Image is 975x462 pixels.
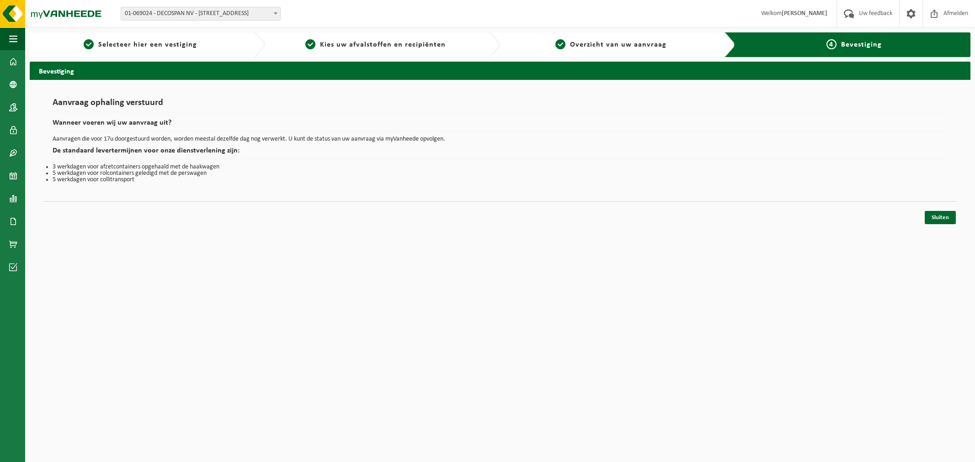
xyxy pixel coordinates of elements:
[841,41,882,48] span: Bevestiging
[53,164,948,170] li: 3 werkdagen voor afzetcontainers opgehaald met de haakwagen
[53,119,948,131] h2: Wanneer voeren wij uw aanvraag uit?
[53,136,948,142] p: Aanvragen die voor 17u doorgestuurd worden, worden meestal dezelfde dag nog verwerkt. U kunt de s...
[34,39,247,50] a: 1Selecteer hier een vestiging
[925,211,956,224] a: Sluiten
[53,170,948,177] li: 5 werkdagen voor rolcontainers geledigd met de perswagen
[782,10,827,17] strong: [PERSON_NAME]
[505,39,717,50] a: 3Overzicht van uw aanvraag
[555,39,565,49] span: 3
[570,41,666,48] span: Overzicht van uw aanvraag
[53,98,948,112] h1: Aanvraag ophaling verstuurd
[305,39,315,49] span: 2
[121,7,280,20] span: 01-069024 - DECOSPAN NV - 8930 MENEN, LAGEWEG 33
[121,7,281,21] span: 01-069024 - DECOSPAN NV - 8930 MENEN, LAGEWEG 33
[98,41,197,48] span: Selecteer hier een vestiging
[84,39,94,49] span: 1
[53,177,948,183] li: 5 werkdagen voor collitransport
[826,39,836,49] span: 4
[53,147,948,159] h2: De standaard levertermijnen voor onze dienstverlening zijn:
[320,41,446,48] span: Kies uw afvalstoffen en recipiënten
[270,39,482,50] a: 2Kies uw afvalstoffen en recipiënten
[30,62,970,79] h2: Bevestiging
